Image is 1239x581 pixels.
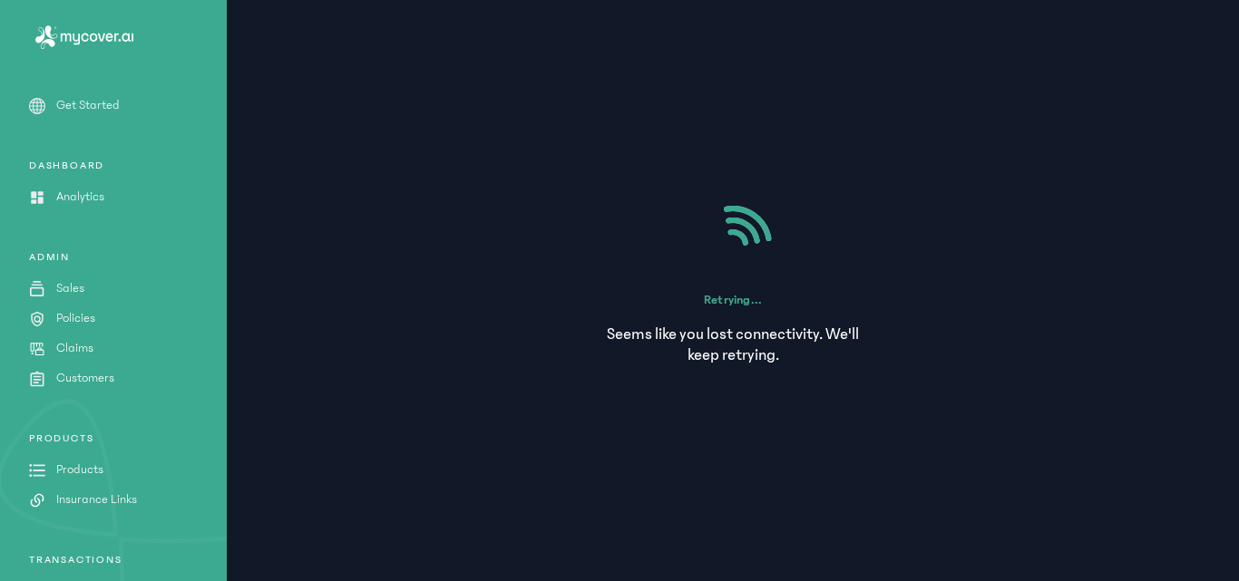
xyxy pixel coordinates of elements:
[56,460,103,479] p: Products
[56,490,137,509] p: Insurance Links
[56,369,114,388] p: Customers
[56,96,120,115] p: Get Started
[56,279,84,298] p: Sales
[56,309,95,328] p: Policies
[597,324,869,365] p: Seems like you lost connectivity. We'll keep retrying.
[56,339,93,358] p: Claims
[56,188,104,207] p: Analytics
